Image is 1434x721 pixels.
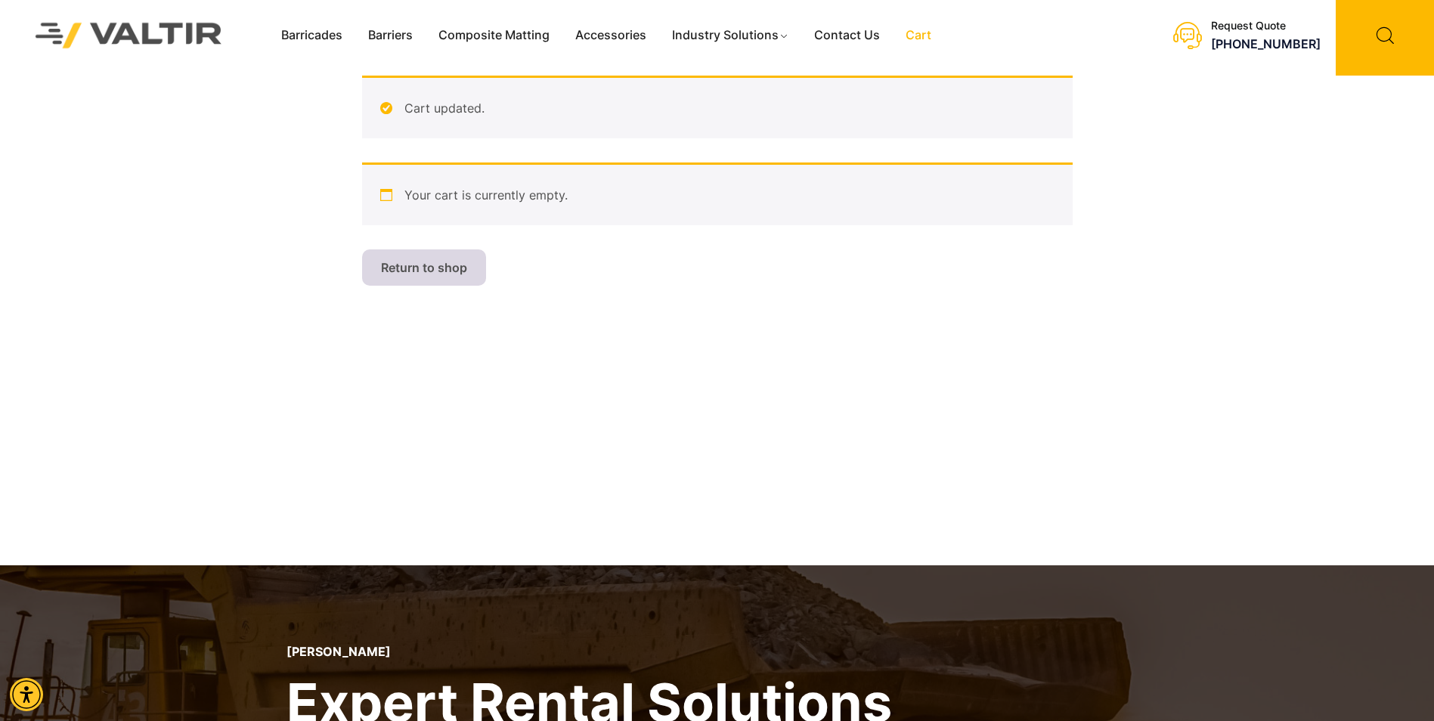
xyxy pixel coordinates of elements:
a: call (888) 496-3625 [1211,36,1321,51]
div: Cart updated. [362,76,1073,138]
div: Accessibility Menu [10,678,43,711]
a: Composite Matting [426,24,562,47]
img: Valtir Rentals [16,3,242,67]
div: Your cart is currently empty. [362,162,1073,225]
a: Barriers [355,24,426,47]
a: Return to shop [362,249,486,286]
div: Request Quote [1211,20,1321,32]
p: [PERSON_NAME] [286,645,892,659]
a: Barricades [268,24,355,47]
a: Accessories [562,24,659,47]
a: Cart [893,24,944,47]
a: Industry Solutions [659,24,802,47]
a: Contact Us [801,24,893,47]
